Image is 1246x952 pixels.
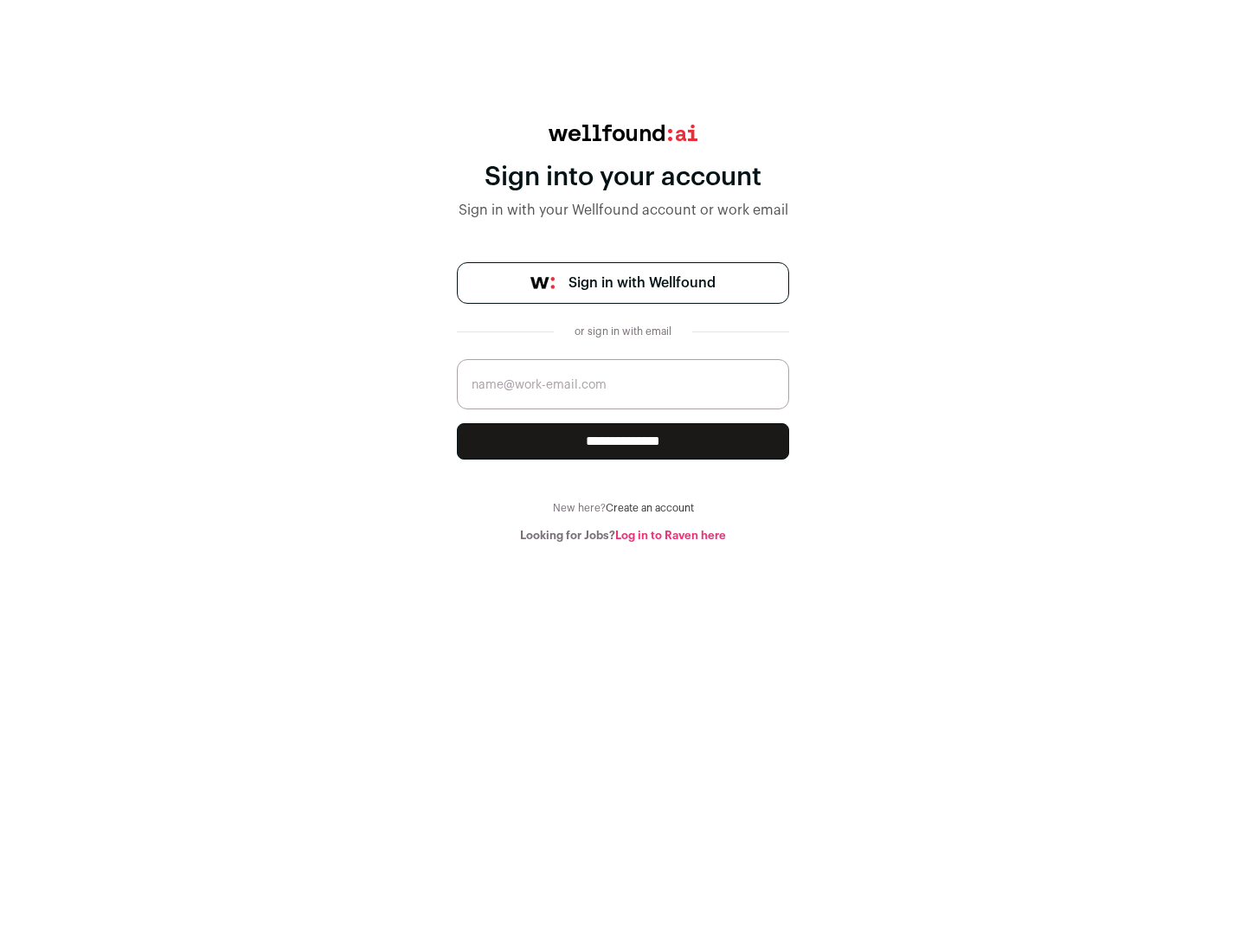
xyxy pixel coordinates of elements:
[615,530,726,541] a: Log in to Raven here
[457,359,789,409] input: name@work-email.com
[457,501,789,515] div: New here?
[457,262,789,304] a: Sign in with Wellfound
[549,125,697,141] img: wellfound:ai
[568,325,678,338] div: or sign in with email
[606,503,694,513] a: Create an account
[530,277,555,289] img: wellfound-symbol-flush-black-fb3c872781a75f747ccb3a119075da62bfe97bd399995f84a933054e44a575c4.png
[568,273,716,293] span: Sign in with Wellfound
[457,200,789,221] div: Sign in with your Wellfound account or work email
[457,162,789,193] div: Sign into your account
[457,529,789,543] div: Looking for Jobs?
